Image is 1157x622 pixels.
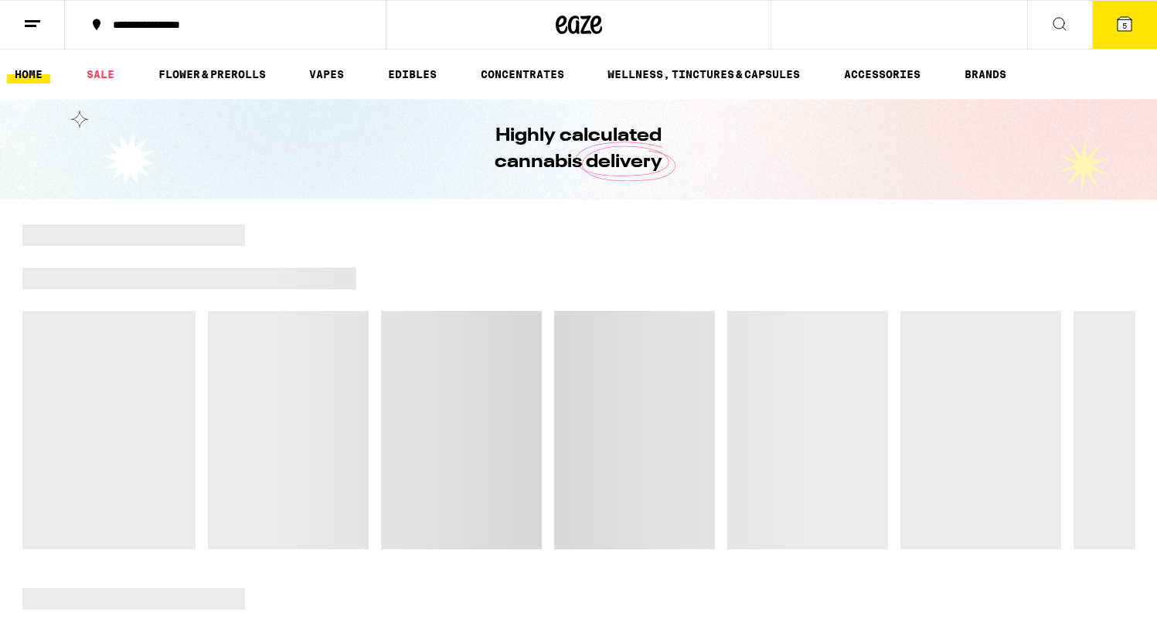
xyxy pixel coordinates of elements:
a: ACCESSORIES [836,65,928,84]
a: CONCENTRATES [473,65,572,84]
a: EDIBLES [380,65,444,84]
a: SALE [79,65,122,84]
a: BRANDS [957,65,1014,84]
a: WELLNESS, TINCTURES & CAPSULES [600,65,808,84]
a: FLOWER & PREROLLS [151,65,274,84]
span: 5 [1122,21,1127,30]
a: HOME [7,65,50,84]
h1: Highly calculated cannabis delivery [451,123,706,176]
a: VAPES [301,65,352,84]
button: 5 [1092,1,1157,49]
